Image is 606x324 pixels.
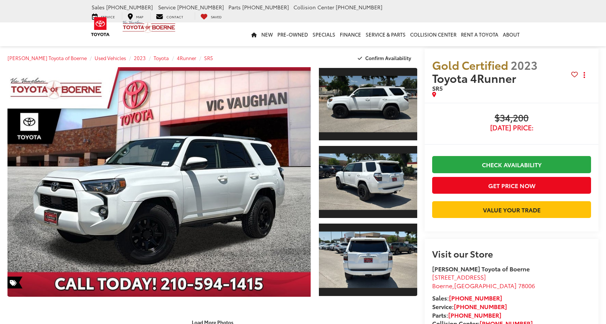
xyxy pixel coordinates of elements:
span: , [432,281,535,290]
a: 4Runner [177,54,196,61]
button: Get Price Now [432,177,591,194]
strong: Service: [432,302,507,311]
a: Map [122,12,149,20]
a: Pre-Owned [275,22,310,46]
img: Vic Vaughan Toyota of Boerne [122,20,176,33]
span: Confirm Availability [365,54,411,61]
span: [GEOGRAPHIC_DATA] [454,281,517,290]
span: [PHONE_NUMBER] [106,3,153,11]
a: Value Your Trade [432,201,591,218]
span: [PHONE_NUMBER] [242,3,289,11]
a: Expand Photo 0 [7,67,311,297]
h2: Visit our Store [432,249,591,258]
a: Home [249,22,259,46]
strong: Parts: [432,311,501,319]
a: Collision Center [408,22,459,46]
button: Confirm Availability [354,52,418,65]
span: [STREET_ADDRESS] [432,272,486,281]
a: Toyota [154,54,169,61]
img: Toyota [86,15,114,39]
a: Specials [310,22,338,46]
span: Toyota 4Runner [432,70,519,86]
a: Expand Photo 3 [319,223,417,297]
strong: Sales: [432,293,502,302]
button: Actions [578,69,591,82]
a: [STREET_ADDRESS] Boerne,[GEOGRAPHIC_DATA] 78006 [432,272,535,290]
a: [PERSON_NAME] Toyota of Boerne [7,54,87,61]
span: 78006 [518,281,535,290]
img: 2023 Toyota 4Runner SR5 [318,76,418,132]
span: Saved [211,14,222,19]
span: SR5 [432,84,443,92]
a: Rent a Toyota [459,22,501,46]
a: [PHONE_NUMBER] [454,302,507,311]
span: Service [158,3,176,11]
a: About [501,22,522,46]
a: Service [86,12,120,20]
span: [PHONE_NUMBER] [336,3,382,11]
a: Expand Photo 2 [319,145,417,219]
span: $34,200 [432,113,591,124]
span: Collision Center [293,3,334,11]
img: 2023 Toyota 4Runner SR5 [318,231,418,288]
span: 2023 [511,57,538,73]
strong: [PERSON_NAME] Toyota of Boerne [432,264,530,273]
span: Special [7,277,22,289]
span: Gold Certified [432,57,508,73]
a: Service & Parts: Opens in a new tab [363,22,408,46]
span: [DATE] Price: [432,124,591,131]
img: 2023 Toyota 4Runner SR5 [318,154,418,210]
a: New [259,22,275,46]
a: [PHONE_NUMBER] [448,311,501,319]
a: Finance [338,22,363,46]
a: Contact [150,12,189,20]
a: My Saved Vehicles [195,12,227,20]
a: [PHONE_NUMBER] [449,293,502,302]
a: SR5 [204,54,213,61]
img: 2023 Toyota 4Runner SR5 [4,66,314,297]
a: Used Vehicles [95,54,126,61]
span: Parts [228,3,241,11]
a: 2023 [134,54,146,61]
a: Check Availability [432,156,591,173]
a: Expand Photo 1 [319,67,417,141]
span: dropdown dots [584,72,585,78]
span: Sales [92,3,105,11]
span: [PHONE_NUMBER] [177,3,224,11]
span: Boerne [432,281,452,290]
